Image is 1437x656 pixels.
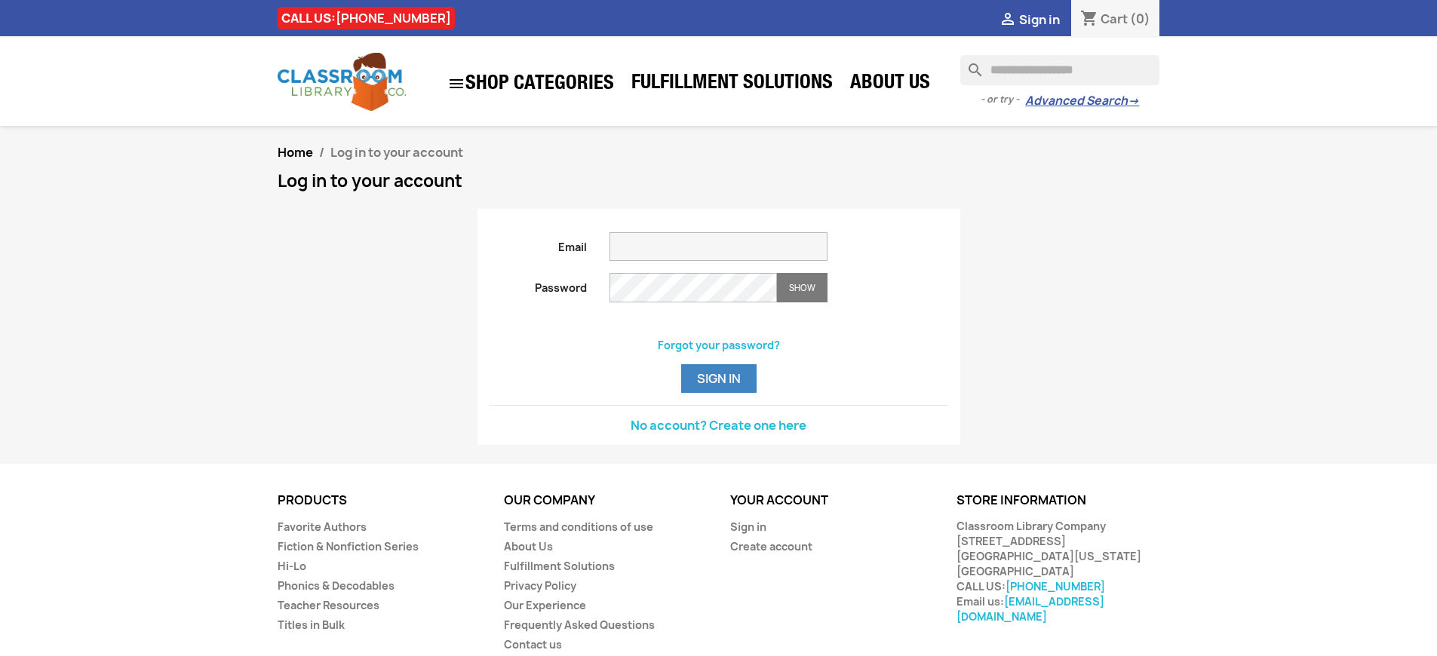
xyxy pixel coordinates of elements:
a: About Us [504,539,553,553]
a: Home [278,144,313,161]
a: SHOP CATEGORIES [440,67,622,100]
a: Frequently Asked Questions [504,618,655,632]
label: Password [478,273,599,296]
a: Titles in Bulk [278,618,345,632]
a: Advanced Search→ [1025,93,1139,109]
a: Our Experience [504,598,586,612]
i:  [447,75,465,93]
a: Fulfillment Solutions [504,559,615,573]
a: Fiction & Nonfiction Series [278,539,419,553]
a: Your account [730,492,828,508]
button: Show [777,273,828,302]
a: Phonics & Decodables [278,578,395,593]
span: Sign in [1019,11,1060,28]
a: About Us [843,69,938,100]
p: Store information [956,494,1160,507]
a: Contact us [504,637,562,651]
a: [PHONE_NUMBER] [336,10,451,26]
p: Products [278,494,481,507]
a:  Sign in [999,11,1060,28]
div: Classroom Library Company [STREET_ADDRESS] [GEOGRAPHIC_DATA][US_STATE] [GEOGRAPHIC_DATA] CALL US:... [956,519,1160,624]
span: → [1128,93,1139,109]
label: Email [478,232,599,255]
a: Sign in [730,520,766,534]
span: - or try - [981,92,1025,107]
h1: Log in to your account [278,172,1160,190]
span: Log in to your account [330,144,463,161]
input: Password input [609,273,777,302]
a: Create account [730,539,812,553]
img: Classroom Library Company [278,53,406,111]
div: CALL US: [278,7,455,29]
button: Sign in [681,364,757,393]
i:  [999,11,1017,29]
a: [PHONE_NUMBER] [1006,579,1105,593]
span: Cart [1101,11,1128,27]
a: Favorite Authors [278,520,367,534]
a: No account? Create one here [631,417,806,434]
a: Fulfillment Solutions [624,69,840,100]
span: (0) [1130,11,1150,27]
input: Search [960,55,1159,85]
a: Privacy Policy [504,578,576,593]
a: [EMAIL_ADDRESS][DOMAIN_NAME] [956,594,1104,624]
p: Our company [504,494,708,507]
a: Teacher Resources [278,598,379,612]
i: search [960,55,978,73]
a: Terms and conditions of use [504,520,653,534]
i: shopping_cart [1080,11,1098,29]
a: Forgot your password? [658,338,780,352]
a: Hi-Lo [278,559,306,573]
